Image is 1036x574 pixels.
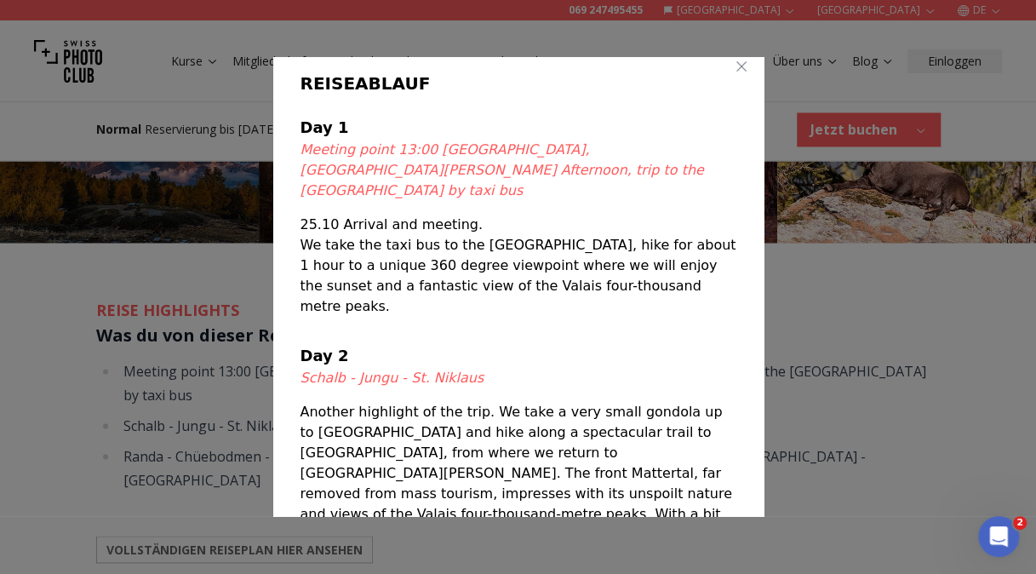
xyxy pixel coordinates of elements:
span: 2 [1013,516,1027,530]
h5: Meeting point 13:00 [GEOGRAPHIC_DATA], [GEOGRAPHIC_DATA][PERSON_NAME] Afternoon, trip to the [GEO... [300,140,736,201]
p: We take the taxi bus to the [GEOGRAPHIC_DATA], hike for about 1 hour to a unique 360 degree viewp... [300,235,736,317]
h3: REISEABLAUF [300,72,736,95]
iframe: Intercom live chat [978,516,1019,557]
h5: Schalb - Jungu - St. Niklaus [300,368,736,388]
p: 25.10 Arrival and meeting. [300,215,736,235]
h4: Day 1 [300,116,736,140]
h4: Day 2 [300,344,736,368]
